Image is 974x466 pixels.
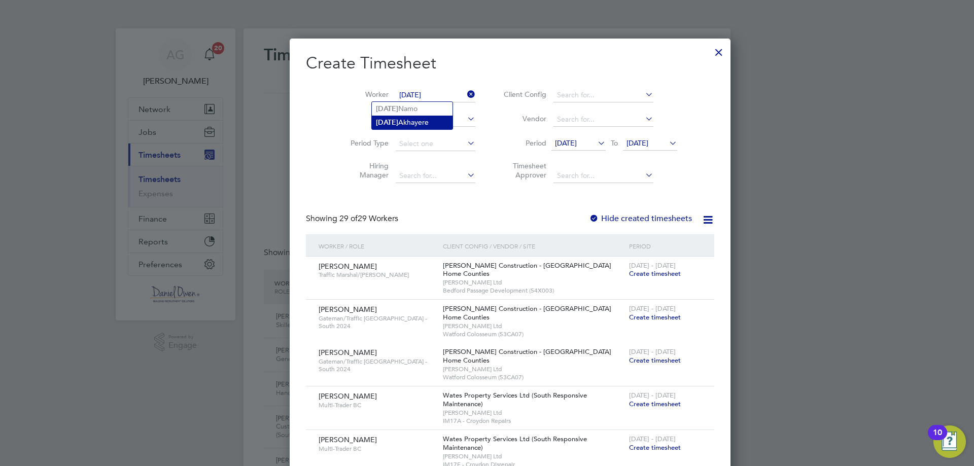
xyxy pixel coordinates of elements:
span: [PERSON_NAME] Ltd [443,365,624,373]
div: Showing [306,213,400,224]
label: Hide created timesheets [589,213,692,224]
span: [DATE] - [DATE] [629,435,676,443]
input: Search for... [396,169,475,183]
label: Vendor [501,114,546,123]
input: Search for... [553,88,653,102]
span: [DATE] - [DATE] [629,391,676,400]
span: Bedford Passage Development (54X003) [443,286,624,295]
input: Select one [396,137,475,151]
input: Search for... [396,88,475,102]
span: Create timesheet [629,443,681,452]
div: Worker / Role [316,234,440,258]
b: [DATE] [376,104,398,113]
span: [DATE] - [DATE] [629,261,676,270]
label: Worker [343,90,389,99]
button: Open Resource Center, 10 new notifications [933,425,966,458]
h2: Create Timesheet [306,53,714,74]
span: Wates Property Services Ltd (South Responsive Maintenance) [443,391,587,408]
span: [PERSON_NAME] Ltd [443,452,624,460]
span: Create timesheet [629,313,681,321]
span: Wates Property Services Ltd (South Responsive Maintenance) [443,435,587,452]
input: Search for... [553,169,653,183]
span: Multi-Trader BC [319,401,435,409]
span: [PERSON_NAME] [319,262,377,271]
span: Create timesheet [629,400,681,408]
span: [DATE] - [DATE] [629,304,676,313]
span: Create timesheet [629,269,681,278]
span: [PERSON_NAME] Construction - [GEOGRAPHIC_DATA] Home Counties [443,347,611,365]
div: 10 [933,433,942,446]
span: [PERSON_NAME] [319,348,377,357]
span: Multi-Trader BC [319,445,435,453]
li: Namo [372,102,453,116]
span: Gateman/Traffic [GEOGRAPHIC_DATA] - South 2024 [319,357,435,373]
span: [PERSON_NAME] [319,391,377,401]
span: [PERSON_NAME] Construction - [GEOGRAPHIC_DATA] Home Counties [443,304,611,321]
label: Timesheet Approver [501,161,546,180]
label: Client Config [501,90,546,99]
input: Search for... [553,113,653,127]
span: [DATE] - [DATE] [629,347,676,356]
label: Hiring Manager [343,161,389,180]
label: Site [343,114,389,123]
span: [PERSON_NAME] Ltd [443,278,624,286]
span: 29 Workers [339,213,398,224]
span: [PERSON_NAME] Construction - [GEOGRAPHIC_DATA] Home Counties [443,261,611,278]
span: [DATE] [555,138,577,148]
span: IM17A - Croydon Repairs [443,417,624,425]
div: Period [627,234,704,258]
span: 29 of [339,213,358,224]
span: To [608,136,621,150]
span: [PERSON_NAME] Ltd [443,409,624,417]
span: Gateman/Traffic [GEOGRAPHIC_DATA] - South 2024 [319,314,435,330]
span: Watford Colosseum (53CA07) [443,330,624,338]
div: Client Config / Vendor / Site [440,234,627,258]
label: Period Type [343,138,389,148]
span: Traffic Marshal/[PERSON_NAME] [319,271,435,279]
b: [DATE] [376,118,398,127]
span: [PERSON_NAME] Ltd [443,322,624,330]
span: [PERSON_NAME] [319,305,377,314]
span: Create timesheet [629,356,681,365]
span: [PERSON_NAME] [319,435,377,444]
label: Period [501,138,546,148]
li: Akhayere [372,116,453,129]
span: [DATE] [627,138,648,148]
span: Watford Colosseum (53CA07) [443,373,624,381]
